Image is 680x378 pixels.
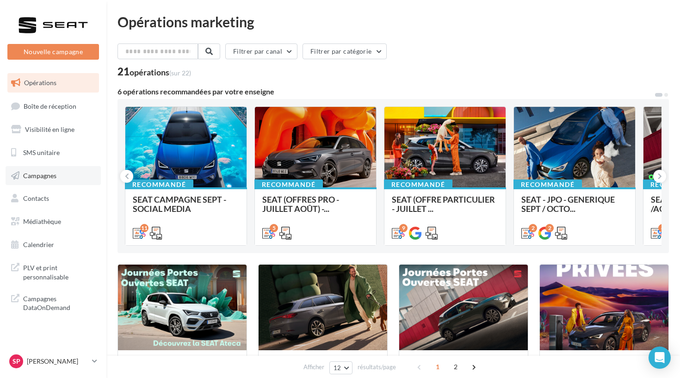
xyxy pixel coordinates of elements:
[392,194,495,214] span: SEAT (OFFRE PARTICULIER - JUILLET ...
[303,43,387,59] button: Filtrer par catégorie
[6,96,101,116] a: Boîte de réception
[23,149,60,156] span: SMS unitaire
[334,364,341,372] span: 12
[25,125,74,133] span: Visibilité en ligne
[329,361,353,374] button: 12
[270,224,278,232] div: 5
[117,15,669,29] div: Opérations marketing
[6,143,101,162] a: SMS unitaire
[27,357,88,366] p: [PERSON_NAME]
[399,224,408,232] div: 9
[169,69,191,77] span: (sur 22)
[24,102,76,110] span: Boîte de réception
[23,261,95,281] span: PLV et print personnalisable
[7,44,99,60] button: Nouvelle campagne
[133,194,226,214] span: SEAT CAMPAGNE SEPT - SOCIAL MEDIA
[117,67,191,77] div: 21
[6,166,101,186] a: Campagnes
[6,258,101,285] a: PLV et print personnalisable
[140,224,148,232] div: 11
[125,180,193,190] div: Recommandé
[6,212,101,231] a: Médiathèque
[262,194,339,214] span: SEAT (OFFRES PRO - JUILLET AOÛT) -...
[521,194,615,214] span: SEAT - JPO - GENERIQUE SEPT / OCTO...
[6,120,101,139] a: Visibilité en ligne
[6,189,101,208] a: Contacts
[23,217,61,225] span: Médiathèque
[130,68,191,76] div: opérations
[23,171,56,179] span: Campagnes
[529,224,537,232] div: 2
[254,180,323,190] div: Recommandé
[430,359,445,374] span: 1
[658,224,667,232] div: 6
[6,289,101,316] a: Campagnes DataOnDemand
[117,88,654,95] div: 6 opérations recommandées par votre enseigne
[448,359,463,374] span: 2
[23,292,95,312] span: Campagnes DataOnDemand
[384,180,452,190] div: Recommandé
[303,363,324,372] span: Afficher
[6,235,101,254] a: Calendrier
[225,43,297,59] button: Filtrer par canal
[12,357,20,366] span: Sp
[24,79,56,87] span: Opérations
[649,347,671,369] div: Open Intercom Messenger
[513,180,582,190] div: Recommandé
[7,353,99,370] a: Sp [PERSON_NAME]
[358,363,396,372] span: résultats/page
[6,73,101,93] a: Opérations
[23,194,49,202] span: Contacts
[545,224,554,232] div: 2
[23,241,54,248] span: Calendrier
